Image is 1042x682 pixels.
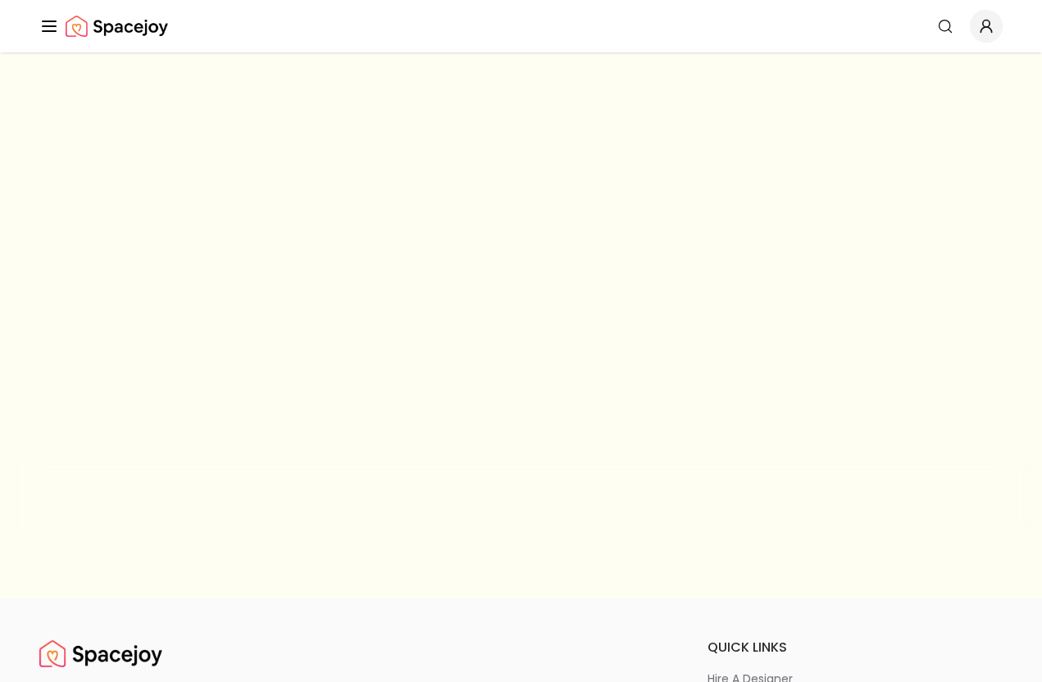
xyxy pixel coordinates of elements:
[708,638,1003,657] h6: quick links
[39,638,162,671] a: Spacejoy
[66,10,168,43] img: Spacejoy Logo
[66,10,168,43] a: Spacejoy
[39,638,162,671] img: Spacejoy Logo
